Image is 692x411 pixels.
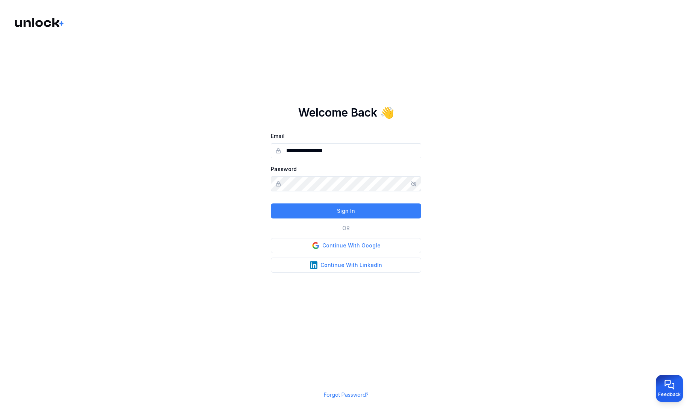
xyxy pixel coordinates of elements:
button: Continue With LinkedIn [271,258,421,273]
label: Password [271,166,297,172]
span: Feedback [658,391,681,397]
p: OR [342,224,350,232]
img: Logo [15,18,65,27]
button: Sign In [271,203,421,218]
a: Forgot Password? [324,391,369,398]
h1: Welcome Back 👋 [298,106,394,119]
button: Continue With Google [271,238,421,253]
button: Provide feedback [656,375,683,402]
label: Email [271,133,285,139]
button: Show/hide password [411,181,417,187]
